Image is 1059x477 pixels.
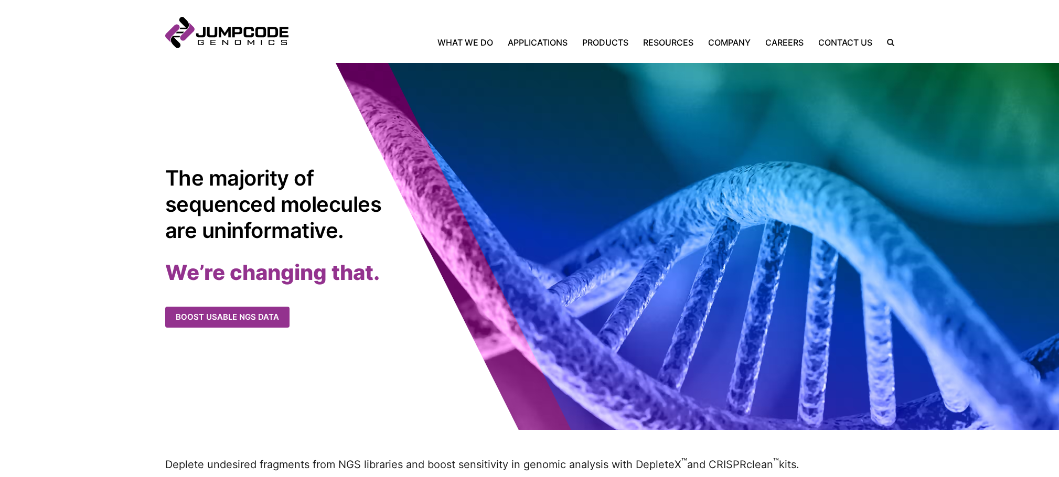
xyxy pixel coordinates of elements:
a: Products [575,36,636,49]
a: Contact Us [811,36,880,49]
a: Careers [758,36,811,49]
p: Deplete undesired fragments from NGS libraries and boost sensitivity in genomic analysis with Dep... [165,456,894,472]
a: Applications [500,36,575,49]
nav: Primary Navigation [288,36,880,49]
sup: ™ [773,457,779,467]
h1: The majority of sequenced molecules are uninformative. [165,165,388,244]
sup: ™ [681,457,687,467]
a: What We Do [437,36,500,49]
h2: We’re changing that. [165,259,530,286]
label: Search the site. [880,39,894,46]
a: Boost usable NGS data [165,307,290,328]
a: Company [701,36,758,49]
a: Resources [636,36,701,49]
